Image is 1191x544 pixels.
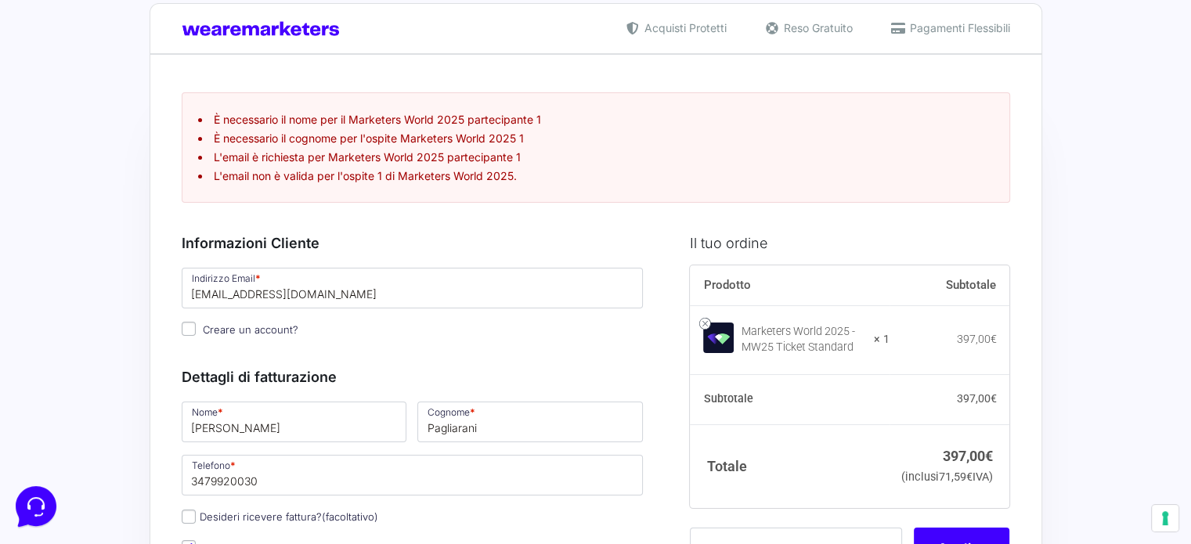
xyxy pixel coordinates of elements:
[204,400,301,436] button: Aiuto
[742,324,864,355] div: Marketers World 2025 - MW25 Ticket Standard
[943,448,993,464] bdi: 397,00
[102,141,231,153] span: Inizia una conversazione
[198,149,994,165] li: L'email è richiesta per Marketers World 2025 partecipante 1
[990,333,996,345] span: €
[50,88,81,119] img: dark
[906,20,1010,36] span: Pagamenti Flessibili
[167,194,288,207] a: Apri Centro Assistenza
[690,265,890,306] th: Prodotto
[25,194,122,207] span: Trova una risposta
[25,63,133,75] span: Le tue conversazioni
[13,400,109,436] button: Home
[890,265,1010,306] th: Subtotale
[690,232,1009,254] h3: Il tuo ordine
[198,130,994,146] li: È necessario il cognome per l'ospite Marketers World 2025 1
[939,470,973,484] span: 71,59
[780,20,853,36] span: Reso Gratuito
[182,268,644,308] input: Indirizzo Email *
[966,470,973,484] span: €
[13,483,60,530] iframe: Customerly Messenger Launcher
[241,422,264,436] p: Aiuto
[182,402,407,442] input: Nome *
[182,232,644,254] h3: Informazioni Cliente
[198,168,994,184] li: L'email non è valida per l'ospite 1 di Marketers World 2025.
[47,422,74,436] p: Home
[690,424,890,508] th: Totale
[956,333,996,345] bdi: 397,00
[135,422,178,436] p: Messaggi
[985,448,993,464] span: €
[641,20,727,36] span: Acquisti Protetti
[703,322,734,353] img: Marketers World 2025 - MW25 Ticket Standard
[956,392,996,405] bdi: 397,00
[182,510,378,523] label: Desideri ricevere fattura?
[25,131,288,163] button: Inizia una conversazione
[25,88,56,119] img: dark
[901,470,993,484] small: (inclusi IVA)
[874,332,890,348] strong: × 1
[203,323,298,336] span: Creare un account?
[182,510,196,524] input: Desideri ricevere fattura?(facoltativo)
[182,322,196,336] input: Creare un account?
[75,88,106,119] img: dark
[1152,505,1178,531] button: Le tue preferenze relative al consenso per le tecnologie di tracciamento
[182,366,644,387] h3: Dettagli di fatturazione
[990,392,996,405] span: €
[109,400,205,436] button: Messaggi
[322,510,378,523] span: (facoltativo)
[13,13,263,38] h2: Ciao da Marketers 👋
[182,455,644,495] input: Telefono *
[198,111,994,128] li: È necessario il nome per il Marketers World 2025 partecipante 1
[690,375,890,425] th: Subtotale
[417,402,643,442] input: Cognome *
[35,228,256,243] input: Cerca un articolo...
